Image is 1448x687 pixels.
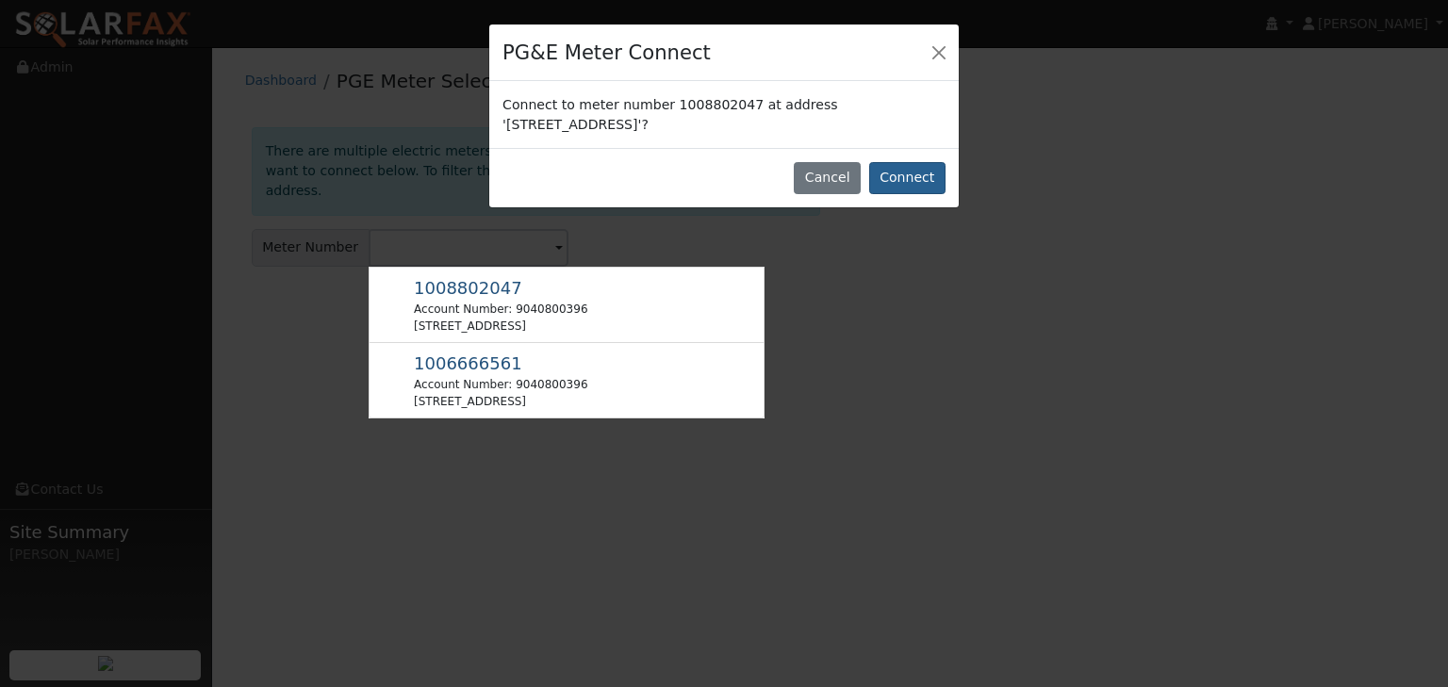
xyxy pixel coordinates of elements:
[414,301,587,318] div: Account Number: 9040800396
[414,353,522,373] span: 1006666561
[414,318,587,335] div: [STREET_ADDRESS]
[869,162,946,194] button: Connect
[794,162,861,194] button: Cancel
[414,376,587,393] div: Account Number: 9040800396
[414,278,522,298] span: 1008802047
[489,81,959,147] div: Connect to meter number 1008802047 at address '[STREET_ADDRESS]'?
[414,357,522,372] span: Usage Point: 7184925249
[926,39,952,65] button: Close
[414,282,522,297] span: Usage Point: 6058725192
[414,393,587,410] div: [STREET_ADDRESS]
[502,38,711,68] h4: PG&E Meter Connect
